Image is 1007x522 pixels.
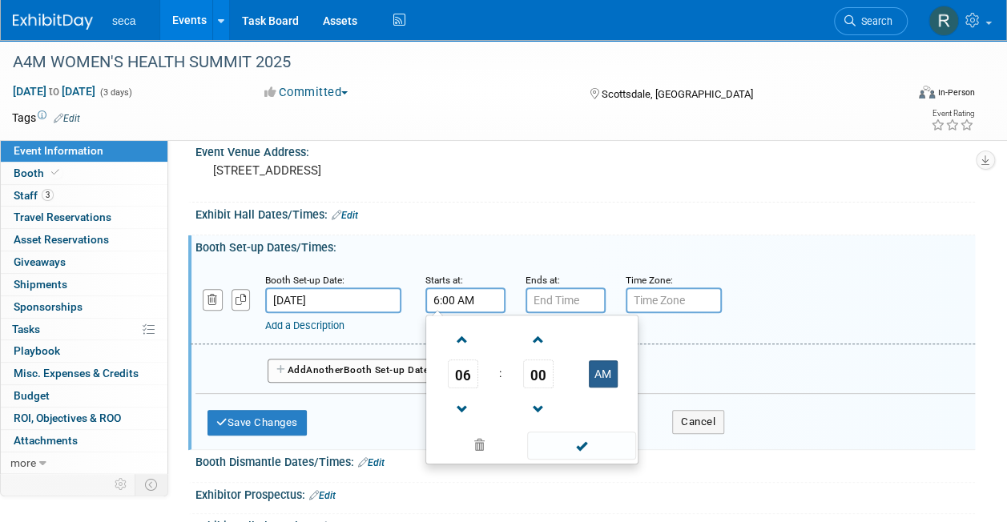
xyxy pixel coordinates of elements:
a: Staff3 [1,185,167,207]
span: [DATE] [DATE] [12,84,96,98]
span: Booth [14,167,62,179]
img: ExhibitDay [13,14,93,30]
span: Asset Reservations [14,233,109,246]
div: A4M WOMEN'S HEALTH SUMMIT 2025 [7,48,892,77]
input: End Time [526,287,606,313]
div: Event Rating [931,110,974,118]
span: Staff [14,189,54,202]
span: (3 days) [99,87,132,98]
span: Event Information [14,144,103,157]
img: Rachel Jordan [928,6,959,36]
a: Done [526,436,637,458]
i: Booth reservation complete [51,168,59,177]
div: Event Venue Address: [195,140,975,160]
span: seca [112,14,136,27]
span: Sponsorships [14,300,83,313]
td: : [496,359,505,388]
img: Format-Inperson.png [919,86,935,98]
a: Decrement Hour [448,388,478,429]
button: AM [589,360,618,387]
a: Tasks [1,319,167,340]
a: Travel Reservations [1,207,167,228]
div: Exhibitor Prospectus: [195,483,975,504]
button: AddAnotherBooth Set-up Date [268,359,437,383]
span: Search [856,15,892,27]
a: Search [834,7,908,35]
a: Shipments [1,274,167,295]
input: Time Zone [626,287,722,313]
a: more [1,452,167,474]
div: Exhibit Hall Dates/Times: [195,203,975,223]
a: Event Information [1,140,167,162]
span: Travel Reservations [14,211,111,223]
a: ROI, Objectives & ROO [1,408,167,429]
a: Booth [1,163,167,184]
td: Personalize Event Tab Strip [107,474,135,495]
span: to [46,85,62,98]
button: Cancel [672,410,724,434]
a: Increment Minute [523,319,554,359]
a: Giveaways [1,251,167,273]
small: Starts at: [425,275,463,286]
a: Sponsorships [1,296,167,318]
span: Another [306,364,344,375]
span: ROI, Objectives & ROO [14,412,121,424]
td: Toggle Event Tabs [135,474,168,495]
button: Save Changes [207,410,307,436]
div: In-Person [937,86,975,98]
span: Tasks [12,323,40,335]
a: Attachments [1,430,167,452]
a: Asset Reservations [1,229,167,251]
input: Start Time [425,287,506,313]
span: Misc. Expenses & Credits [14,367,139,379]
pre: [STREET_ADDRESS] [213,163,502,178]
a: Decrement Minute [523,388,554,429]
small: Ends at: [526,275,560,286]
span: Budget [14,389,50,402]
small: Booth Set-up Date: [265,275,344,286]
input: Date [265,287,401,313]
a: Misc. Expenses & Credits [1,363,167,384]
div: Booth Dismantle Dates/Times: [195,450,975,471]
a: Edit [309,490,336,501]
a: Add a Description [265,319,344,331]
a: Edit [54,113,80,124]
a: Clear selection [429,435,529,457]
small: Time Zone: [626,275,673,286]
span: Pick Hour [448,359,478,388]
a: Edit [358,457,385,468]
a: Playbook [1,340,167,362]
span: Playbook [14,344,60,357]
span: Shipments [14,278,67,291]
div: Booth Set-up Dates/Times: [195,235,975,255]
span: 3 [42,189,54,201]
span: Giveaways [14,255,66,268]
button: Committed [259,84,354,101]
a: Edit [332,210,358,221]
a: Increment Hour [448,319,478,359]
a: Budget [1,385,167,407]
span: Pick Minute [523,359,554,388]
td: Tags [12,110,80,126]
span: Scottsdale, [GEOGRAPHIC_DATA] [602,88,753,100]
span: more [10,456,36,469]
div: Event Format [835,83,975,107]
span: Attachments [14,434,78,447]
